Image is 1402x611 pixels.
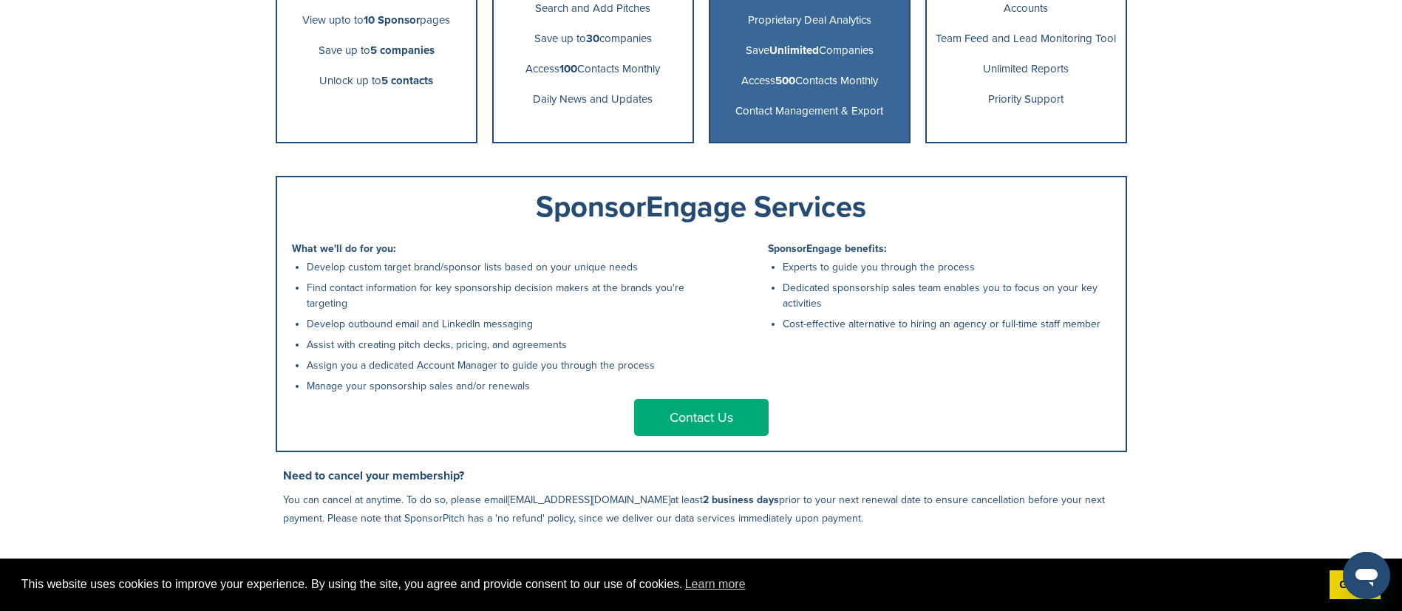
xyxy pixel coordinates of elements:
[307,358,694,373] li: Assign you a dedicated Account Manager to guide you through the process
[933,90,1120,109] p: Priority Support
[559,62,577,75] b: 100
[370,44,435,57] b: 5 companies
[307,337,694,352] li: Assist with creating pitch decks, pricing, and agreements
[716,102,903,120] p: Contact Management & Export
[783,280,1111,311] li: Dedicated sponsorship sales team enables you to focus on your key activities
[1343,552,1390,599] iframe: Button to launch messaging window
[283,41,470,60] p: Save up to
[307,280,694,311] li: Find contact information for key sponsorship decision makers at the brands you're targeting
[716,72,903,90] p: Access Contacts Monthly
[586,32,599,45] b: 30
[21,573,1318,595] span: This website uses cookies to improve your experience. By using the site, you agree and provide co...
[292,242,396,255] b: What we'll do for you:
[283,467,1127,485] h3: Need to cancel your membership?
[307,316,694,332] li: Develop outbound email and LinkedIn messaging
[283,11,470,30] p: View upto to pages
[716,11,903,30] p: Proprietary Deal Analytics
[364,13,420,27] b: 10 Sponsor
[634,399,769,436] a: Contact Us
[283,491,1127,528] p: You can cancel at anytime. To do so, please email at least prior to your next renewal date to ens...
[283,72,470,90] p: Unlock up to
[508,494,670,506] a: [EMAIL_ADDRESS][DOMAIN_NAME]
[381,74,433,87] b: 5 contacts
[500,90,687,109] p: Daily News and Updates
[703,494,779,506] b: 2 business days
[683,573,748,595] a: learn more about cookies
[716,41,903,60] p: Save Companies
[769,44,819,57] b: Unlimited
[775,74,795,87] b: 500
[783,259,1111,275] li: Experts to guide you through the process
[500,60,687,78] p: Access Contacts Monthly
[1330,570,1381,600] a: dismiss cookie message
[933,60,1120,78] p: Unlimited Reports
[307,378,694,394] li: Manage your sponsorship sales and/or renewals
[768,242,887,255] b: SponsorEngage benefits:
[933,30,1120,48] p: Team Feed and Lead Monitoring Tool
[292,192,1111,222] div: SponsorEngage Services
[783,316,1111,332] li: Cost-effective alternative to hiring an agency or full-time staff member
[307,259,694,275] li: Develop custom target brand/sponsor lists based on your unique needs
[500,30,687,48] p: Save up to companies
